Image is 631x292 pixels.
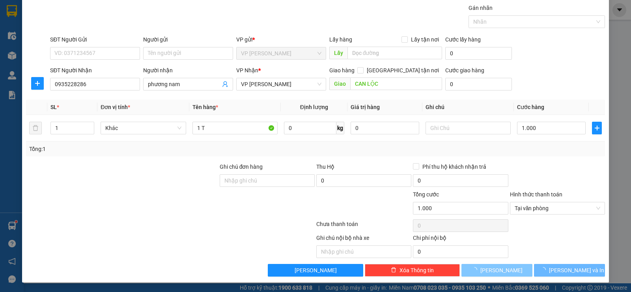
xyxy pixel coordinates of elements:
[316,164,334,170] span: Thu Hộ
[101,104,130,110] span: Đơn vị tính
[32,80,43,87] span: plus
[408,35,442,44] span: Lấy tận nơi
[472,267,480,273] span: loading
[419,162,489,171] span: Phí thu hộ khách nhận trả
[329,36,352,43] span: Lấy hàng
[220,174,315,187] input: Ghi chú đơn hàng
[29,145,244,153] div: Tổng: 1
[236,67,258,73] span: VP Nhận
[422,100,514,115] th: Ghi chú
[50,104,57,110] span: SL
[29,122,42,134] button: delete
[347,47,442,59] input: Dọc đường
[445,47,512,60] input: Cước lấy hàng
[461,264,532,277] button: [PERSON_NAME]
[315,220,412,234] div: Chưa thanh toán
[549,266,604,275] span: [PERSON_NAME] và In
[592,125,601,131] span: plus
[445,78,512,90] input: Cước giao hàng
[592,122,602,134] button: plus
[241,78,321,90] span: VP Hà Huy Tập
[540,267,549,273] span: loading
[329,67,355,73] span: Giao hàng
[364,66,442,75] span: [GEOGRAPHIC_DATA] tận nơi
[192,122,278,134] input: VD: Bàn, Ghế
[534,264,605,277] button: [PERSON_NAME] và In
[336,122,344,134] span: kg
[515,202,600,214] span: Tại văn phòng
[510,191,562,198] label: Hình thức thanh toán
[517,104,544,110] span: Cước hàng
[480,266,523,275] span: [PERSON_NAME]
[351,122,419,134] input: 0
[426,122,511,134] input: Ghi Chú
[400,266,434,275] span: Xóa Thông tin
[295,266,337,275] span: [PERSON_NAME]
[391,267,396,273] span: delete
[445,67,484,73] label: Cước giao hàng
[329,47,347,59] span: Lấy
[316,245,411,258] input: Nhập ghi chú
[31,77,44,90] button: plus
[351,104,380,110] span: Giá trị hàng
[50,35,140,44] div: SĐT Người Gửi
[192,104,218,110] span: Tên hàng
[143,66,233,75] div: Người nhận
[300,104,328,110] span: Định lượng
[241,47,321,59] span: VP Hà Huy Tập
[50,66,140,75] div: SĐT Người Nhận
[220,164,263,170] label: Ghi chú đơn hàng
[413,234,508,245] div: Chi phí nội bộ
[316,234,411,245] div: Ghi chú nội bộ nhà xe
[222,81,228,87] span: user-add
[469,5,493,11] label: Gán nhãn
[143,35,233,44] div: Người gửi
[268,264,363,277] button: [PERSON_NAME]
[413,191,439,198] span: Tổng cước
[105,122,181,134] span: Khác
[329,77,350,90] span: Giao
[365,264,460,277] button: deleteXóa Thông tin
[236,35,326,44] div: VP gửi
[350,77,442,90] input: Dọc đường
[445,36,481,43] label: Cước lấy hàng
